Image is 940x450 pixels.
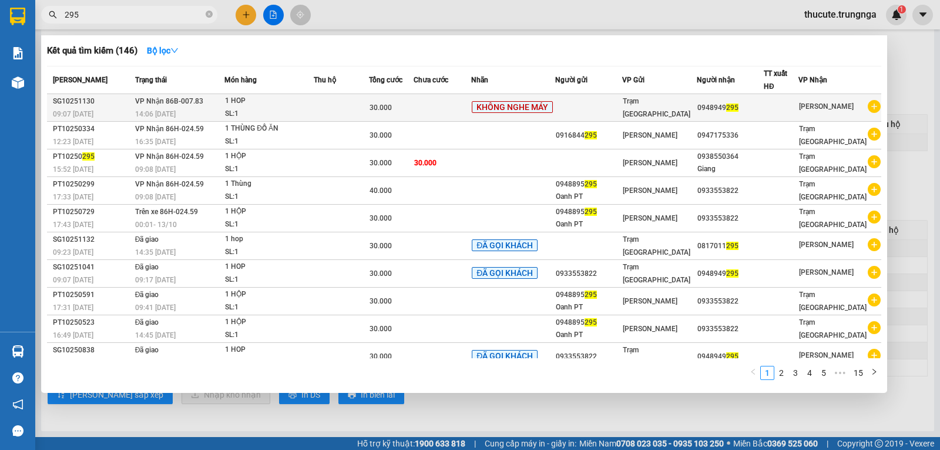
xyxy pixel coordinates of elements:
[556,329,622,341] div: Oanh PT
[53,316,132,329] div: PT10250523
[53,110,93,118] span: 09:07 [DATE]
[868,155,881,168] span: plus-circle
[53,344,132,356] div: SG10250838
[868,238,881,251] span: plus-circle
[850,366,867,379] a: 15
[871,368,878,375] span: right
[697,268,763,280] div: 0948949
[225,316,313,329] div: 1 HỘP
[225,150,313,163] div: 1 HỘP
[789,366,802,379] a: 3
[726,242,738,250] span: 295
[53,221,93,229] span: 17:43 [DATE]
[868,321,881,334] span: plus-circle
[623,297,677,305] span: [PERSON_NAME]
[697,323,763,335] div: 0933553822
[370,186,392,195] span: 40.000
[623,159,677,167] span: [PERSON_NAME]
[53,178,132,191] div: PT10250299
[135,180,204,188] span: VP Nhận 86H-024.59
[746,366,760,380] button: left
[369,76,402,84] span: Tổng cước
[135,208,198,216] span: Trên xe 86H-024.59
[225,191,313,204] div: SL: 1
[225,95,313,108] div: 1 HOP
[135,152,204,161] span: VP Nhận 86H-024.59
[53,331,93,339] span: 16:49 [DATE]
[623,214,677,222] span: [PERSON_NAME]
[53,289,132,301] div: PT10250591
[556,129,622,142] div: 0916844
[370,104,392,112] span: 30.000
[135,76,167,84] span: Trạng thái
[370,352,392,361] span: 30.000
[53,165,93,174] span: 15:52 [DATE]
[556,178,622,191] div: 0948895
[225,135,313,148] div: SL: 1
[225,301,313,314] div: SL: 1
[867,366,881,380] button: right
[585,208,597,216] span: 295
[585,291,597,299] span: 295
[868,294,881,306] span: plus-circle
[225,344,313,356] div: 1 HOP
[370,214,392,222] span: 30.000
[798,76,827,84] span: VP Nhận
[555,76,587,84] span: Người gửi
[170,46,179,55] span: down
[147,46,179,55] strong: Bộ lọc
[764,69,787,91] span: TT xuất HĐ
[761,366,774,379] a: 1
[697,185,763,197] div: 0933553822
[225,233,313,246] div: 1 hop
[53,76,108,84] span: [PERSON_NAME]
[12,47,24,59] img: solution-icon
[135,331,176,339] span: 14:45 [DATE]
[697,151,763,163] div: 0938550364
[799,351,854,359] span: [PERSON_NAME]
[53,206,132,218] div: PT10250729
[135,346,159,354] span: Đã giao
[47,45,137,57] h3: Kết quả tìm kiếm ( 146 )
[12,76,24,89] img: warehouse-icon
[868,100,881,113] span: plus-circle
[867,366,881,380] li: Next Page
[556,289,622,301] div: 0948895
[225,218,313,231] div: SL: 1
[775,366,788,379] a: 2
[799,152,867,174] span: Trạm [GEOGRAPHIC_DATA]
[225,274,313,286] div: SL: 1
[799,125,867,146] span: Trạm [GEOGRAPHIC_DATA]
[697,212,763,225] div: 0933553822
[135,125,204,133] span: VP Nhận 86H-024.59
[135,291,159,299] span: Đã giao
[12,425,23,436] span: message
[788,366,803,380] li: 3
[774,366,788,380] li: 2
[135,110,176,118] span: 14:06 [DATE]
[750,368,757,375] span: left
[53,248,93,256] span: 09:23 [DATE]
[585,131,597,139] span: 295
[726,104,738,112] span: 295
[697,76,735,84] span: Người nhận
[225,122,313,135] div: 1 THÙNG ĐỒ ĂN
[135,276,176,284] span: 09:17 [DATE]
[799,268,854,276] span: [PERSON_NAME]
[868,211,881,224] span: plus-circle
[817,366,831,380] li: 5
[850,366,867,380] li: 15
[206,11,213,18] span: close-circle
[831,366,850,380] li: Next 5 Pages
[370,159,392,167] span: 30.000
[53,95,132,108] div: SG10251130
[137,41,188,60] button: Bộ lọcdown
[370,325,392,333] span: 30.000
[225,205,313,218] div: 1 HỘP
[746,366,760,380] li: Previous Page
[868,183,881,196] span: plus-circle
[414,76,448,84] span: Chưa cước
[556,218,622,231] div: Oanh PT
[697,102,763,114] div: 0948949
[803,366,816,379] a: 4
